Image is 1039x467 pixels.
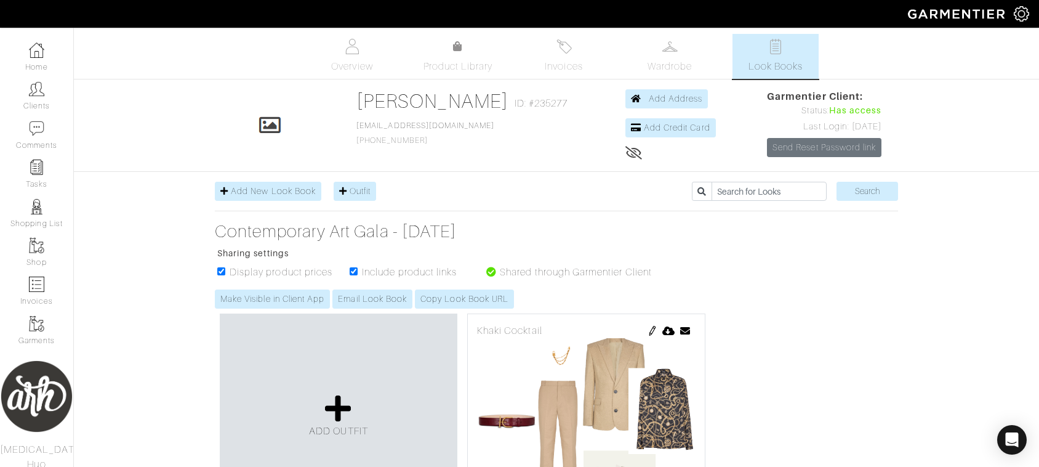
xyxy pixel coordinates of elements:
[748,59,803,74] span: Look Books
[767,120,881,134] div: Last Login: [DATE]
[649,94,703,104] span: Add Address
[712,182,827,201] input: Search for Looks
[230,265,332,280] label: Display product prices
[767,138,881,157] a: Send Reset Password link
[648,59,692,74] span: Wardrobe
[29,316,44,331] img: garments-icon-b7da505a4dc4fd61783c78ac3ca0ef83fa9d6f193b1c9dc38574b1d14d53ca28.png
[309,426,368,437] span: ADD OUTFIT
[215,290,330,309] a: Make Visible in Client App
[423,59,493,74] span: Product Library
[350,186,371,196] span: Outfit
[515,96,568,111] span: ID: #235277
[625,89,708,108] a: Add Address
[332,290,412,309] a: Email Look Book
[521,34,607,79] a: Invoices
[829,104,882,118] span: Has access
[309,394,368,439] a: ADD OUTFIT
[356,90,508,112] a: [PERSON_NAME]
[29,277,44,292] img: orders-icon-0abe47150d42831381b5fb84f609e132dff9fe21cb692f30cb5eec754e2cba89.png
[29,43,44,58] img: dashboard-icon-dbcd8f5a0b271acd01030246c82b418ddd0df26cd7fceb0bd07c9910d44c42f6.png
[415,39,501,74] a: Product Library
[500,265,652,280] label: Shared through Garmentier Client
[29,81,44,97] img: clients-icon-6bae9207a08558b7cb47a8932f037763ab4055f8c8b6bfacd5dc20c3e0201464.png
[334,182,376,201] a: Outfit
[477,323,696,338] div: Khaki Cocktail
[768,39,784,54] img: todo-9ac3debb85659649dc8f770b8b6100bb5dab4b48dedcbae339e5042a72dfd3cc.svg
[836,182,898,201] input: Search
[997,425,1027,455] div: Open Intercom Messenger
[625,118,716,137] a: Add Credit Card
[415,290,514,309] a: Copy Look Book URL
[331,59,372,74] span: Overview
[1014,6,1029,22] img: gear-icon-white-bd11855cb880d31180b6d7d6211b90ccbf57a29d726f0c71d8c61bd08dd39cc2.png
[231,186,316,196] span: Add New Look Book
[902,3,1014,25] img: garmentier-logo-header-white-b43fb05a5012e4ada735d5af1a66efaba907eab6374d6393d1fbf88cb4ef424d.png
[217,247,664,260] p: Sharing settings
[345,39,360,54] img: basicinfo-40fd8af6dae0f16599ec9e87c0ef1c0a1fdea2edbe929e3d69a839185d80c458.svg
[29,238,44,253] img: garments-icon-b7da505a4dc4fd61783c78ac3ca0ef83fa9d6f193b1c9dc38574b1d14d53ca28.png
[767,89,881,104] span: Garmentier Client:
[767,104,881,118] div: Status:
[648,326,657,336] img: pen-cf24a1663064a2ec1b9c1bd2387e9de7a2fa800b781884d57f21acf72779bad2.png
[29,160,44,175] img: reminder-icon-8004d30b9f0a5d33ae49ab947aed9ed385cf756f9e5892f1edd6e32f2345188e.png
[29,199,44,214] img: stylists-icon-eb353228a002819b7ec25b43dbf5f0378dd9e0616d9560372ff212230b889e62.png
[732,34,819,79] a: Look Books
[215,182,321,201] a: Add New Look Book
[627,34,713,79] a: Wardrobe
[662,39,678,54] img: wardrobe-487a4870c1b7c33e795ec22d11cfc2ed9d08956e64fb3008fe2437562e282088.svg
[556,39,572,54] img: orders-27d20c2124de7fd6de4e0e44c1d41de31381a507db9b33961299e4e07d508b8c.svg
[215,221,664,242] a: Contemporary Art Gala - [DATE]
[356,121,494,130] a: [EMAIL_ADDRESS][DOMAIN_NAME]
[356,121,494,145] span: [PHONE_NUMBER]
[362,265,457,280] label: Include product links
[29,121,44,136] img: comment-icon-a0a6a9ef722e966f86d9cbdc48e553b5cf19dbc54f86b18d962a5391bc8f6eb6.png
[644,123,710,132] span: Add Credit Card
[309,34,395,79] a: Overview
[545,59,582,74] span: Invoices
